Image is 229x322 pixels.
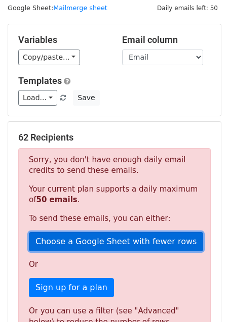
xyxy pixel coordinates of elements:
h5: Variables [18,34,107,45]
a: Daily emails left: 50 [154,4,221,12]
p: Or [29,259,200,270]
a: Templates [18,75,62,86]
p: Your current plan supports a daily maximum of . [29,184,200,205]
a: Load... [18,90,57,106]
small: Google Sheet: [8,4,107,12]
iframe: Chat Widget [178,273,229,322]
p: To send these emails, you can either: [29,213,200,224]
a: Mailmerge sheet [53,4,107,12]
button: Save [73,90,99,106]
h5: Email column [122,34,211,45]
strong: 50 emails [36,195,77,204]
a: Choose a Google Sheet with fewer rows [29,232,203,251]
p: Sorry, you don't have enough daily email credits to send these emails. [29,155,200,176]
h5: 62 Recipients [18,132,211,143]
span: Daily emails left: 50 [154,3,221,14]
a: Sign up for a plan [29,278,114,297]
a: Copy/paste... [18,50,80,65]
